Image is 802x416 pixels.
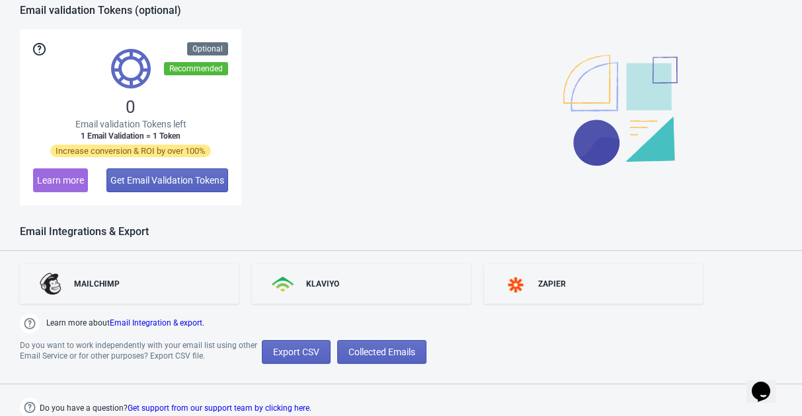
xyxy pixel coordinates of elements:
[563,55,678,166] img: illustration.svg
[20,340,262,364] div: Do you want to work independently with your email list using other Email Service or for other pur...
[33,168,88,192] button: Learn more
[126,96,136,118] span: 0
[81,131,180,141] span: 1 Email Validation = 1 Token
[187,42,228,55] div: Optional
[110,318,202,328] a: Email Integration & export
[273,347,319,357] span: Export CSV
[106,168,228,192] button: Get Email Validation Tokens
[46,317,204,333] span: Learn more about .
[504,277,528,293] img: zapier.svg
[262,340,331,364] button: Export CSV
[110,175,224,186] span: Get Email Validation Tokens
[40,400,311,416] span: Do you have a question?
[40,273,63,295] img: mailchimp.png
[348,347,415,357] span: Collected Emails
[337,340,426,364] button: Collected Emails
[164,62,228,75] div: Recommended
[74,279,120,289] div: MAILCHIMP
[20,314,40,333] img: help.png
[50,145,211,157] span: Increase conversion & ROI by over 100%
[128,403,311,413] a: Get support from our support team by clicking here.
[306,279,339,289] div: KLAVIYO
[746,363,789,403] iframe: chat widget
[37,175,84,186] span: Learn more
[272,277,296,292] img: klaviyo.png
[75,118,186,131] span: Email validation Tokens left
[111,49,151,88] img: tokens.svg
[538,279,566,289] div: ZAPIER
